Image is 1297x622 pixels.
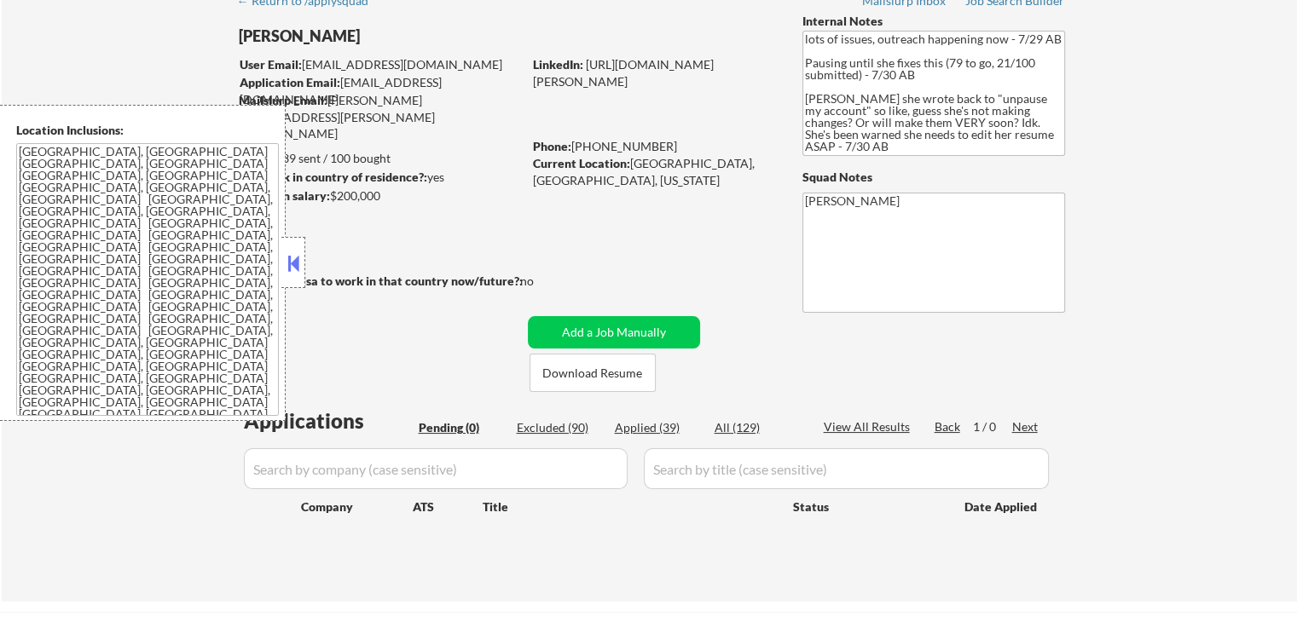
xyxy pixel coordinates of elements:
div: Internal Notes [802,13,1065,30]
input: Search by company (case sensitive) [244,448,628,489]
strong: Mailslurp Email: [239,93,327,107]
div: All (129) [715,419,800,436]
strong: LinkedIn: [533,57,583,72]
div: Next [1012,418,1039,435]
strong: Current Location: [533,156,630,170]
div: [PERSON_NAME][EMAIL_ADDRESS][PERSON_NAME][DOMAIN_NAME] [239,92,522,142]
a: [URL][DOMAIN_NAME][PERSON_NAME] [533,57,714,89]
div: no [520,273,569,290]
div: [EMAIL_ADDRESS][DOMAIN_NAME] [240,56,522,73]
button: Download Resume [530,354,656,392]
div: 1 / 0 [973,418,1012,435]
div: Excluded (90) [517,419,602,436]
div: 39 sent / 100 bought [238,150,522,167]
div: Squad Notes [802,169,1065,186]
div: ATS [413,498,483,515]
div: View All Results [824,418,915,435]
strong: Application Email: [240,75,340,89]
div: yes [238,169,517,186]
div: Date Applied [964,498,1039,515]
div: [PHONE_NUMBER] [533,138,774,155]
div: [GEOGRAPHIC_DATA], [GEOGRAPHIC_DATA], [US_STATE] [533,155,774,188]
div: Company [301,498,413,515]
input: Search by title (case sensitive) [644,448,1049,489]
div: Pending (0) [419,419,504,436]
div: Applied (39) [615,419,700,436]
div: [EMAIL_ADDRESS][DOMAIN_NAME] [240,74,522,107]
div: Status [793,491,940,521]
button: Add a Job Manually [528,316,700,348]
div: [PERSON_NAME] [239,26,589,47]
div: Applications [244,411,413,431]
div: Location Inclusions: [16,122,279,139]
strong: Phone: [533,139,571,153]
strong: Can work in country of residence?: [238,170,427,184]
div: Back [935,418,962,435]
strong: Will need Visa to work in that country now/future?: [239,274,523,288]
div: $200,000 [238,187,522,204]
div: Title [483,498,777,515]
strong: User Email: [240,57,302,72]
